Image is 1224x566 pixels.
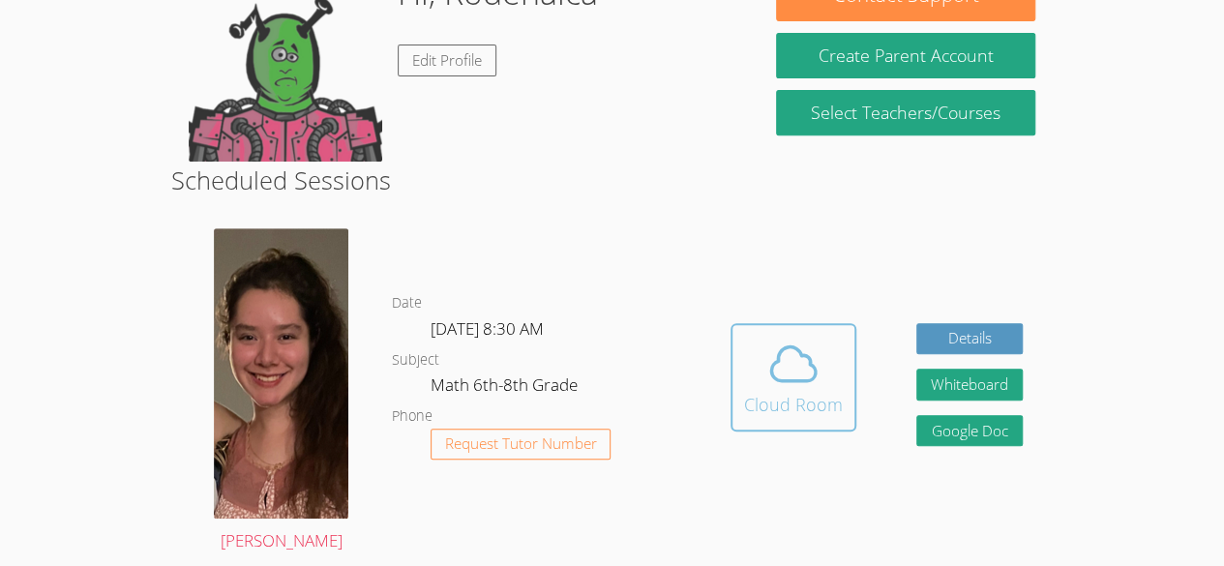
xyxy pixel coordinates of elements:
a: Select Teachers/Courses [776,90,1034,135]
a: Edit Profile [398,45,496,76]
dt: Date [392,291,422,315]
dt: Subject [392,348,439,372]
button: Cloud Room [731,323,856,432]
div: Cloud Room [744,391,843,418]
a: Details [916,323,1023,355]
dt: Phone [392,404,433,429]
span: Request Tutor Number [445,436,597,451]
dd: Math 6th-8th Grade [431,372,582,404]
button: Request Tutor Number [431,429,612,461]
button: Create Parent Account [776,33,1034,78]
button: Whiteboard [916,369,1023,401]
h2: Scheduled Sessions [171,162,1053,198]
a: Google Doc [916,415,1023,447]
img: avatar.png [214,228,348,519]
a: [PERSON_NAME] [214,228,348,555]
span: [DATE] 8:30 AM [431,317,544,340]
